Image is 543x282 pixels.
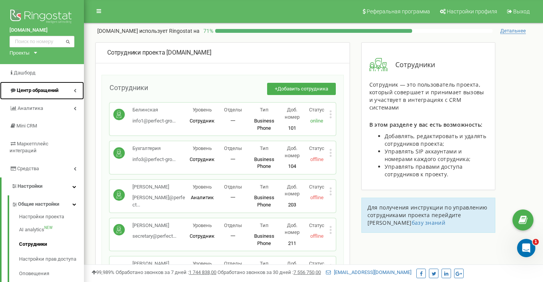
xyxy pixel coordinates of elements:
[19,222,84,237] a: AI analyticsNEW
[500,28,526,34] span: Детальнее
[132,156,176,162] span: info3@perfect-gro...
[193,107,212,113] span: Уровень
[132,233,176,239] span: secretary@perfect...
[326,269,411,275] a: [EMAIL_ADDRESS][DOMAIN_NAME]
[267,83,336,95] button: +Добавить сотрудника
[367,204,487,226] span: Для получения инструкции по управлению сотрудниками проекта перейдите [PERSON_NAME]
[19,266,84,281] a: Оповещения
[224,184,242,190] span: Отделы
[10,36,74,47] input: Поиск по номеру
[132,184,187,191] p: [PERSON_NAME]
[11,195,84,211] a: Общие настройки
[110,84,148,92] span: Сотрудники
[254,233,274,246] span: Business Phone
[230,118,235,124] span: 一
[230,233,235,239] span: 一
[254,118,274,131] span: Business Phone
[310,156,324,162] span: offline
[260,184,269,190] span: Тип
[367,8,430,15] span: Реферальная программа
[107,48,338,57] div: [DOMAIN_NAME]
[309,184,324,190] span: Статус
[513,8,530,15] span: Выход
[190,118,214,124] span: Сотрудник
[277,86,328,92] span: Добавить сотрудника
[17,166,39,171] span: Средства
[224,145,242,151] span: Отделы
[293,269,321,275] u: 7 556 750,00
[193,222,212,228] span: Уровень
[132,118,176,124] span: info1@perfect-gro...
[385,148,470,163] span: Управлять SIP аккаунтами и номерами каждого сотрудника;
[280,125,305,132] p: 101
[2,177,84,195] a: Настройки
[369,81,484,111] span: Сотрудник — это пользователь проекта, который совершает и принимает вызовы и участвует в интеграц...
[193,184,212,190] span: Уровень
[19,252,84,267] a: Настройки прав доступа
[10,49,29,56] div: Проекты
[193,145,212,151] span: Уровень
[132,145,176,152] p: Бухгалтерия
[14,70,35,76] span: Дашборд
[224,222,242,228] span: Отделы
[310,233,324,239] span: offline
[132,195,185,208] span: [PERSON_NAME]@perfect...
[369,121,482,128] span: В этом разделе у вас есть возможность:
[139,28,200,34] span: использует Ringostat на
[280,201,305,209] p: 203
[280,240,305,247] p: 211
[310,118,323,124] span: online
[254,156,274,169] span: Business Phone
[254,195,274,208] span: Business Phone
[190,233,214,239] span: Сотрудник
[191,195,214,200] span: Аналитик
[92,269,114,275] span: 99,989%
[10,27,74,34] a: [DOMAIN_NAME]
[260,107,269,113] span: Тип
[16,123,37,129] span: Mini CRM
[10,8,74,27] img: Ringostat logo
[260,145,269,151] span: Тип
[132,106,176,114] p: Белинская
[285,145,300,158] span: Доб. номер
[533,239,539,245] span: 1
[230,195,235,200] span: 一
[260,261,269,266] span: Тип
[280,163,305,170] p: 104
[388,60,435,70] span: Сотрудники
[224,107,242,113] span: Отделы
[309,261,324,266] span: Статус
[97,27,200,35] p: [DOMAIN_NAME]
[260,222,269,228] span: Тип
[285,261,300,274] span: Доб. номер
[385,163,463,178] span: Управлять правами доступа сотрудников к проекту.
[18,201,59,208] span: Общие настройки
[200,27,215,35] p: 71 %
[132,260,187,267] p: [PERSON_NAME]
[132,222,176,229] p: [PERSON_NAME]
[309,145,324,151] span: Статус
[310,195,324,200] span: offline
[18,183,42,189] span: Настройки
[218,269,321,275] span: Обработано звонков за 30 дней :
[285,184,300,197] span: Доб. номер
[19,213,84,222] a: Настройки проекта
[17,87,58,93] span: Центр обращений
[309,222,324,228] span: Статус
[385,132,486,147] span: Добавлять, редактировать и удалять сотрудников проекта;
[107,49,165,56] span: Сотрудники проекта
[412,219,445,226] a: базу знаний
[447,8,497,15] span: Настройки профиля
[230,156,235,162] span: 一
[18,105,43,111] span: Аналитика
[517,239,535,257] iframe: Intercom live chat
[193,261,212,266] span: Уровень
[19,237,84,252] a: Сотрудники
[285,222,300,235] span: Доб. номер
[309,107,324,113] span: Статус
[116,269,216,275] span: Обработано звонков за 7 дней :
[190,156,214,162] span: Сотрудник
[189,269,216,275] u: 1 744 838,00
[10,141,48,154] span: Маркетплейс интеграций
